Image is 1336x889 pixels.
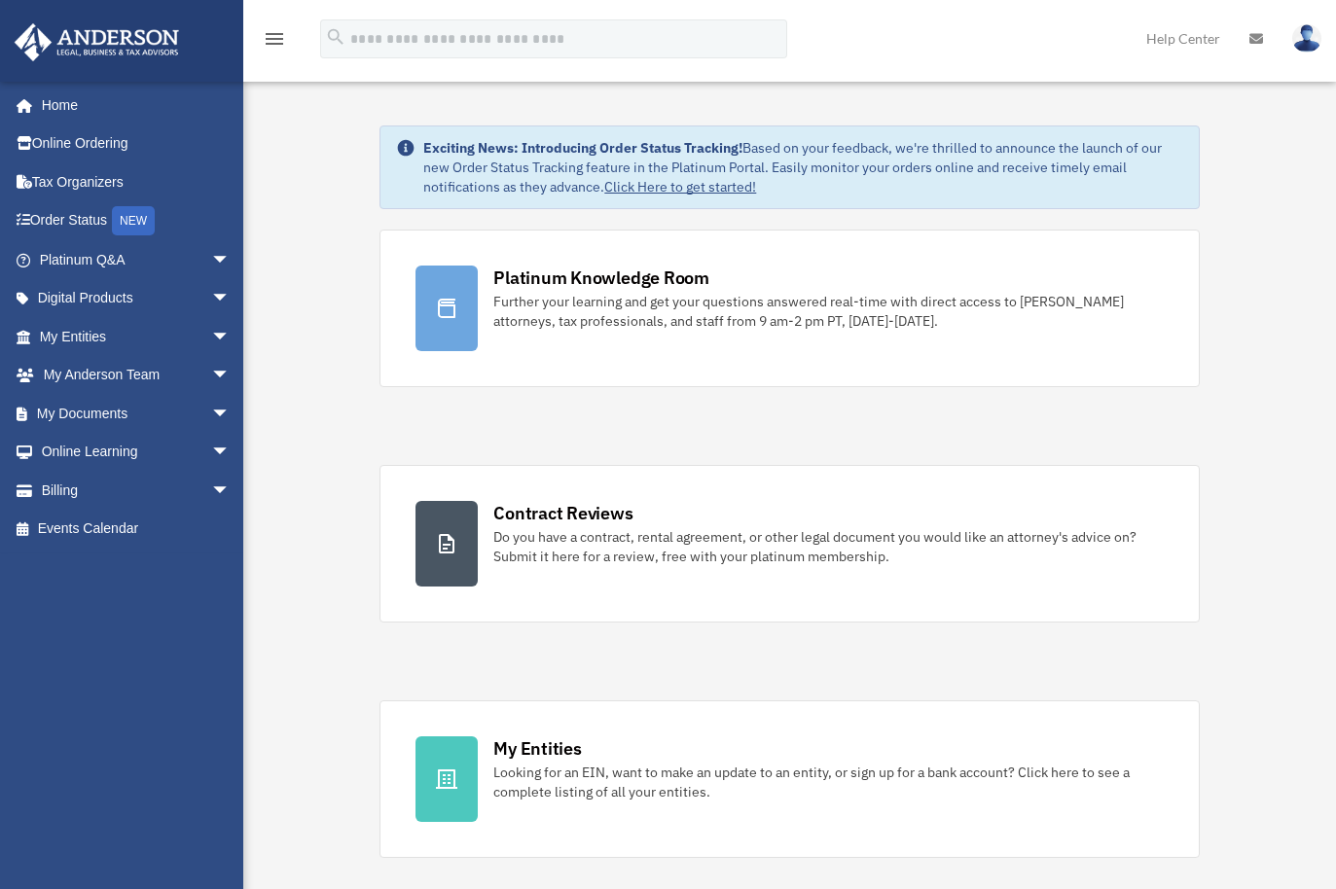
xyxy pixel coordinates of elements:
span: arrow_drop_down [211,240,250,280]
a: Tax Organizers [14,162,260,201]
a: Billingarrow_drop_down [14,471,260,510]
span: arrow_drop_down [211,394,250,434]
a: Contract Reviews Do you have a contract, rental agreement, or other legal document you would like... [379,465,1199,622]
span: arrow_drop_down [211,279,250,319]
i: menu [263,27,286,51]
a: Click Here to get started! [604,178,756,196]
i: search [325,26,346,48]
a: Platinum Q&Aarrow_drop_down [14,240,260,279]
a: My Entitiesarrow_drop_down [14,317,260,356]
span: arrow_drop_down [211,356,250,396]
a: My Documentsarrow_drop_down [14,394,260,433]
a: menu [263,34,286,51]
strong: Exciting News: Introducing Order Status Tracking! [423,139,742,157]
div: Based on your feedback, we're thrilled to announce the launch of our new Order Status Tracking fe... [423,138,1182,196]
a: Platinum Knowledge Room Further your learning and get your questions answered real-time with dire... [379,230,1199,387]
div: Platinum Knowledge Room [493,266,709,290]
a: Order StatusNEW [14,201,260,241]
a: Online Learningarrow_drop_down [14,433,260,472]
div: Do you have a contract, rental agreement, or other legal document you would like an attorney's ad... [493,527,1163,566]
div: My Entities [493,736,581,761]
div: NEW [112,206,155,235]
span: arrow_drop_down [211,317,250,357]
a: Online Ordering [14,124,260,163]
span: arrow_drop_down [211,433,250,473]
a: My Entities Looking for an EIN, want to make an update to an entity, or sign up for a bank accoun... [379,700,1199,858]
a: Home [14,86,250,124]
a: Digital Productsarrow_drop_down [14,279,260,318]
div: Contract Reviews [493,501,632,525]
div: Looking for an EIN, want to make an update to an entity, or sign up for a bank account? Click her... [493,763,1163,801]
span: arrow_drop_down [211,471,250,511]
div: Further your learning and get your questions answered real-time with direct access to [PERSON_NAM... [493,292,1163,331]
a: Events Calendar [14,510,260,549]
a: My Anderson Teamarrow_drop_down [14,356,260,395]
img: Anderson Advisors Platinum Portal [9,23,185,61]
img: User Pic [1292,24,1321,53]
